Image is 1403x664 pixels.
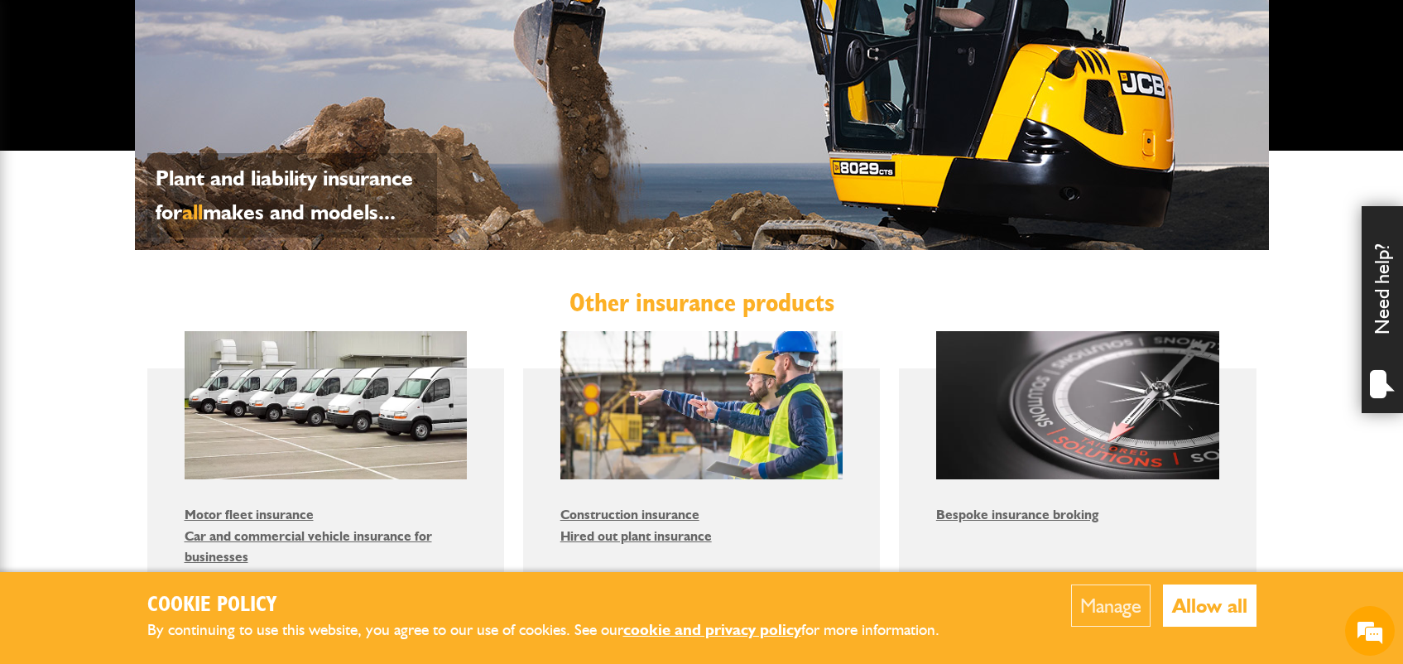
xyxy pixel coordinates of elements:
img: Bespoke insurance broking [936,331,1219,479]
img: Construction insurance [560,331,843,479]
a: Bespoke insurance broking [936,507,1098,522]
a: Motor fleet insurance [185,507,314,522]
button: Manage [1071,585,1151,627]
span: all [182,199,203,225]
a: Construction insurance [560,507,699,522]
em: Just now [268,171,303,182]
button: Allow all [1163,585,1256,627]
div: Conversation(s) [86,93,278,115]
p: Hi, welcome to JCB Insurance, how may I help you? [82,186,291,205]
span: JCB Insurance [82,164,238,186]
div: Minimize live chat window [271,8,311,48]
p: Plant and liability insurance for makes and models... [156,161,429,229]
h2: Cookie Policy [147,593,967,618]
div: Need help? [1362,206,1403,413]
a: Hired out plant insurance [560,528,712,544]
p: By continuing to use this website, you agree to our use of cookies. See our for more information. [147,618,967,643]
h2: Other insurance products [147,287,1256,319]
img: Motor fleet insurance [185,331,468,479]
a: cookie and privacy policy [623,620,801,639]
a: Car and commercial vehicle insurance for businesses [185,528,432,565]
img: d_20077148190_operators_62643000001515001 [25,173,65,196]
